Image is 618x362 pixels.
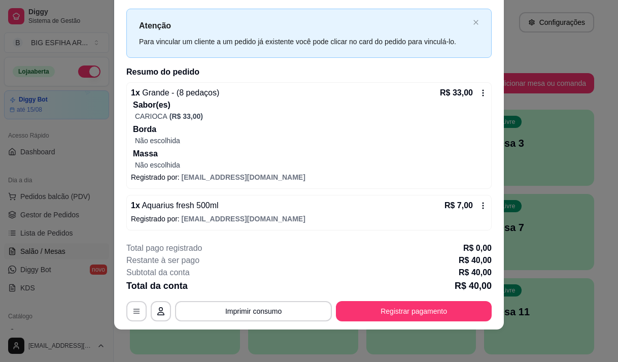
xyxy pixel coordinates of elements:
[459,254,492,267] p: R$ 40,00
[133,148,487,160] p: Massa
[440,87,473,99] p: R$ 33,00
[126,279,188,293] p: Total da conta
[131,200,219,212] p: 1 x
[133,123,487,136] p: Borda
[463,242,492,254] p: R$ 0,00
[182,173,305,181] span: [EMAIL_ADDRESS][DOMAIN_NAME]
[182,215,305,223] span: [EMAIL_ADDRESS][DOMAIN_NAME]
[126,254,199,267] p: Restante à ser pago
[126,242,202,254] p: Total pago registrado
[473,19,479,25] span: close
[131,172,487,182] p: Registrado por:
[135,160,487,170] p: Não escolhida
[169,111,203,121] p: (R$ 33,00)
[126,66,492,78] h2: Resumo do pedido
[459,267,492,279] p: R$ 40,00
[140,88,220,97] span: Grande - (8 pedaços)
[131,214,487,224] p: Registrado por:
[135,111,167,121] p: CARIOCA
[133,99,487,111] p: Sabor(es)
[140,201,219,210] span: Aquarius fresh 500ml
[139,19,469,32] p: Atenção
[175,301,332,321] button: Imprimir consumo
[131,87,219,99] p: 1 x
[126,267,190,279] p: Subtotal da conta
[473,19,479,26] button: close
[336,301,492,321] button: Registrar pagamento
[135,136,487,146] p: Não escolhida
[455,279,492,293] p: R$ 40,00
[444,200,473,212] p: R$ 7,00
[139,36,469,47] div: Para vincular um cliente a um pedido já existente você pode clicar no card do pedido para vinculá...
